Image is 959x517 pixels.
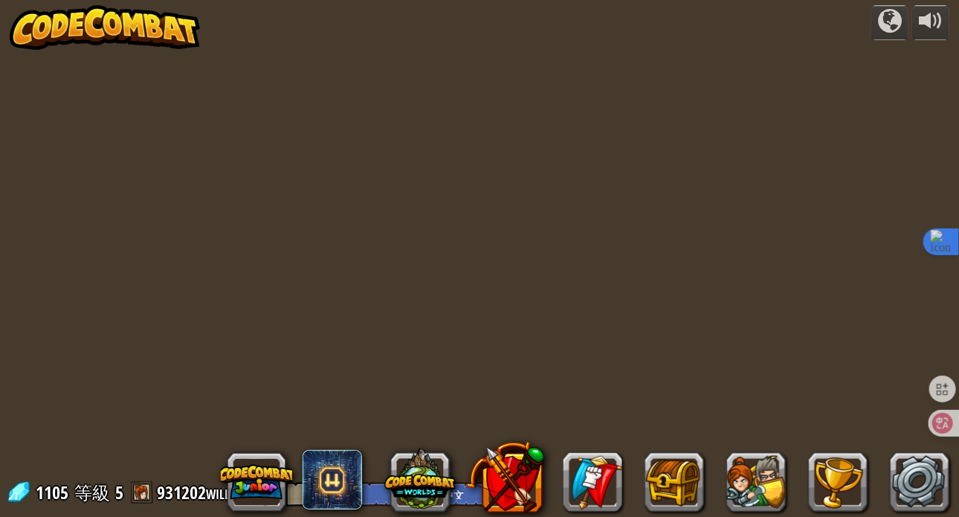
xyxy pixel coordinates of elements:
[36,481,73,504] span: 1105
[912,5,949,40] button: 調整音量
[74,481,110,505] span: 等級
[871,5,908,40] button: 征戰
[157,481,279,504] a: 931202willy+gplus
[10,5,200,50] img: CodeCombat - Learn how to code by playing a game
[115,481,123,504] span: 5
